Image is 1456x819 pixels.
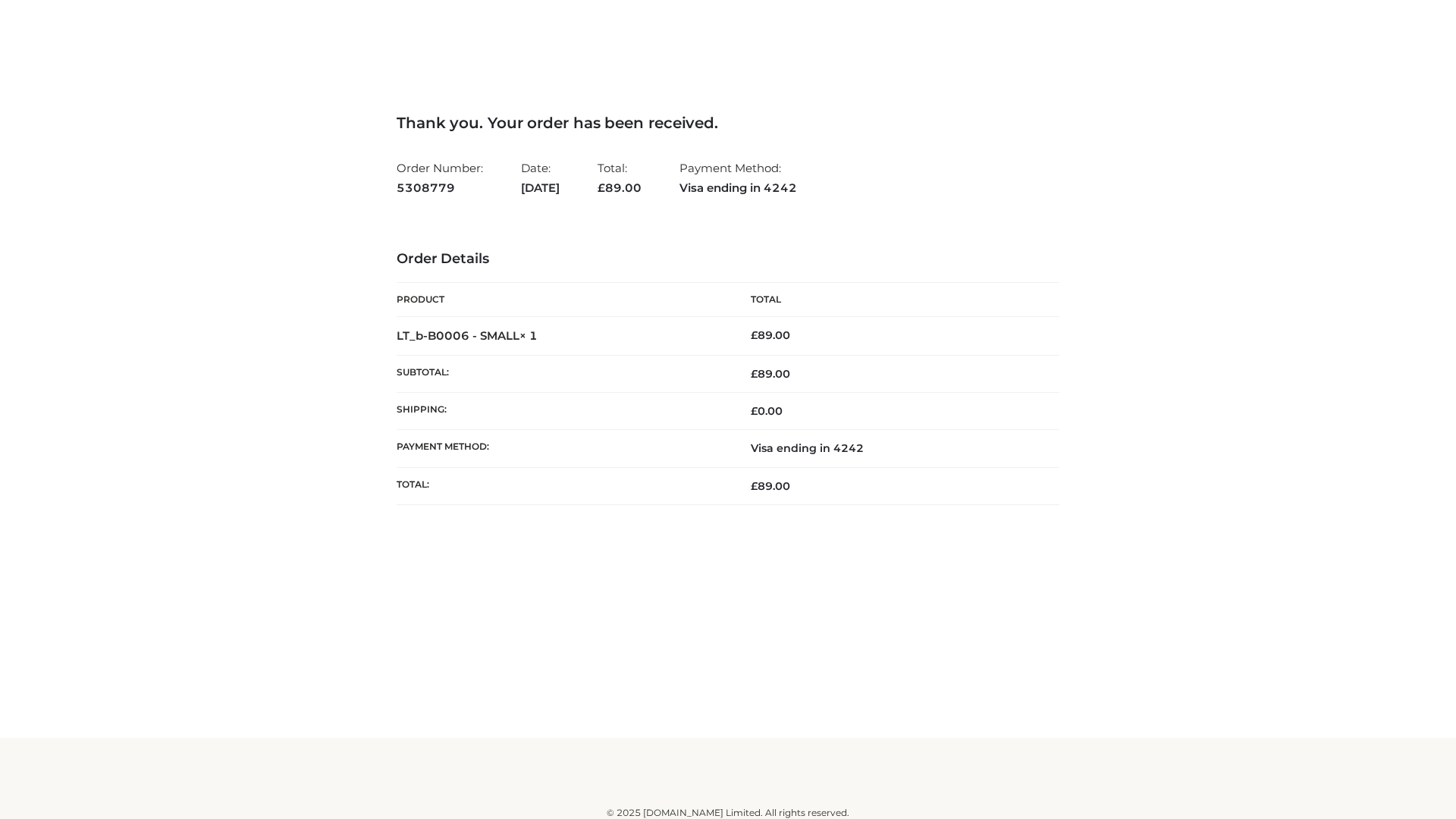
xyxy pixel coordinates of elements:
th: Product [397,283,728,317]
th: Total [728,283,1059,317]
bdi: 0.00 [751,404,783,418]
span: £ [751,479,758,493]
span: £ [751,404,758,418]
span: 89.00 [751,479,790,493]
td: Visa ending in 4242 [728,430,1059,467]
span: £ [751,367,758,381]
strong: LT_b-B0006 - SMALL [397,328,538,343]
span: 89.00 [751,367,790,381]
th: Subtotal: [397,355,728,392]
h3: Thank you. Your order has been received. [397,114,1059,132]
strong: × 1 [519,328,538,343]
strong: Visa ending in 4242 [679,178,797,198]
th: Payment method: [397,430,728,467]
span: £ [751,328,758,342]
strong: 5308779 [397,178,483,198]
h3: Order Details [397,251,1059,268]
bdi: 89.00 [751,328,790,342]
li: Payment Method: [679,155,797,201]
span: 89.00 [598,180,642,195]
strong: [DATE] [521,178,560,198]
th: Total: [397,467,728,504]
li: Order Number: [397,155,483,201]
li: Total: [598,155,642,201]
li: Date: [521,155,560,201]
span: £ [598,180,605,195]
th: Shipping: [397,393,728,430]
